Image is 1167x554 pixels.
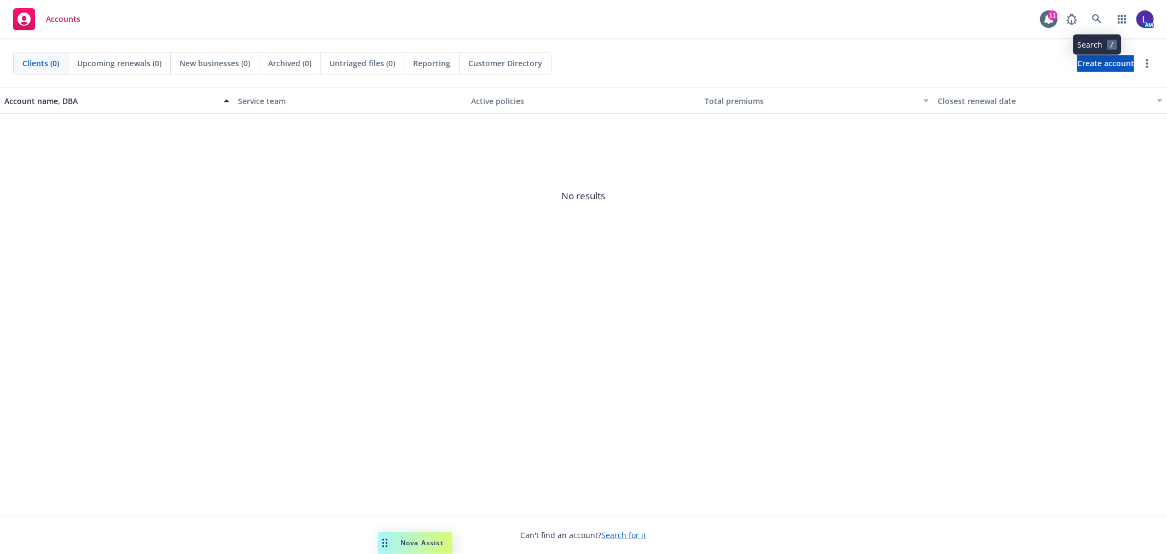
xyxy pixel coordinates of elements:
div: Account name, DBA [4,95,217,107]
span: Accounts [46,15,80,24]
a: Search for it [602,530,647,540]
div: Total premiums [705,95,918,107]
div: Closest renewal date [938,95,1151,107]
a: Accounts [9,4,85,34]
img: photo [1136,10,1154,28]
span: Untriaged files (0) [329,57,395,69]
button: Closest renewal date [933,88,1167,114]
span: Create account [1077,53,1134,74]
span: Archived (0) [268,57,311,69]
span: Upcoming renewals (0) [77,57,161,69]
span: Reporting [413,57,450,69]
a: Search [1086,8,1108,30]
span: Customer Directory [468,57,542,69]
button: Active policies [467,88,700,114]
span: Can't find an account? [521,529,647,541]
span: Clients (0) [22,57,59,69]
div: Active policies [471,95,696,107]
a: Switch app [1111,8,1133,30]
button: Service team [234,88,467,114]
span: New businesses (0) [179,57,250,69]
a: Report a Bug [1061,8,1083,30]
div: Service team [238,95,463,107]
button: Nova Assist [378,532,452,554]
button: Total premiums [700,88,934,114]
span: Nova Assist [400,538,444,547]
div: 11 [1048,10,1058,20]
a: Create account [1077,55,1134,72]
div: Drag to move [378,532,392,554]
a: more [1141,57,1154,70]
